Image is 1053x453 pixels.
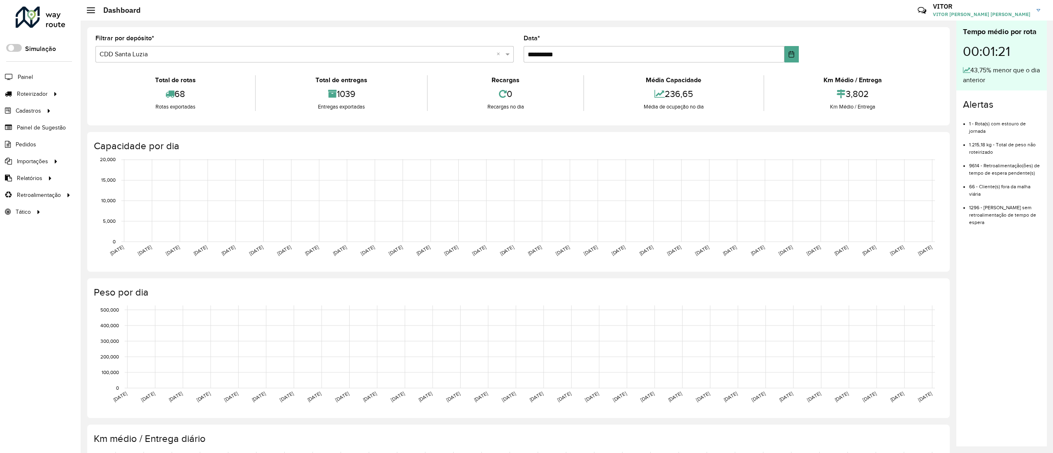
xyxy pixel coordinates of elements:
[584,391,600,402] text: [DATE]
[557,391,572,402] text: [DATE]
[417,391,433,402] text: [DATE]
[16,106,41,115] span: Cadastros
[806,391,822,402] text: [DATE]
[963,99,1040,111] h4: Alertas
[499,244,515,256] text: [DATE]
[248,244,264,256] text: [DATE]
[94,433,942,445] h4: Km médio / Entrega diário
[529,391,544,402] text: [DATE]
[861,244,877,256] text: [DATE]
[917,244,933,256] text: [DATE]
[94,140,942,152] h4: Capacidade por dia
[17,157,48,166] span: Importações
[667,391,683,402] text: [DATE]
[25,44,56,54] label: Simulação
[116,385,119,391] text: 0
[969,114,1040,135] li: 1 - Rota(s) com estouro de jornada
[137,244,153,256] text: [DATE]
[913,2,931,19] a: Contato Rápido
[17,174,42,183] span: Relatórios
[501,391,517,402] text: [DATE]
[334,391,350,402] text: [DATE]
[430,75,581,85] div: Recargas
[193,244,208,256] text: [DATE]
[969,156,1040,177] li: 9614 - Retroalimentação(ões) de tempo de espera pendente(s)
[100,354,119,359] text: 200,000
[586,103,761,111] div: Média de ocupação no dia
[16,140,36,149] span: Pedidos
[766,75,939,85] div: Km Médio / Entrega
[16,208,31,216] span: Tático
[430,85,581,103] div: 0
[666,244,682,256] text: [DATE]
[97,75,253,85] div: Total de rotas
[586,75,761,85] div: Média Capacidade
[750,244,765,256] text: [DATE]
[766,103,939,111] div: Km Médio / Entrega
[306,391,322,402] text: [DATE]
[258,85,424,103] div: 1039
[113,239,116,244] text: 0
[722,244,738,256] text: [DATE]
[963,65,1040,85] div: 43,75% menor que o dia anterior
[140,391,156,402] text: [DATE]
[933,2,1030,10] h3: VITOR
[109,244,125,256] text: [DATE]
[17,90,48,98] span: Roteirizador
[443,244,459,256] text: [DATE]
[17,123,66,132] span: Painel de Sugestão
[100,157,116,162] text: 20,000
[612,391,627,402] text: [DATE]
[586,85,761,103] div: 236,65
[102,370,119,375] text: 100,000
[969,177,1040,198] li: 66 - Cliente(s) fora da malha viária
[95,6,141,15] h2: Dashboard
[95,33,154,43] label: Filtrar por depósito
[101,178,116,183] text: 15,000
[168,391,183,402] text: [DATE]
[390,391,406,402] text: [DATE]
[100,323,119,328] text: 400,000
[640,391,655,402] text: [DATE]
[445,391,461,402] text: [DATE]
[279,391,295,402] text: [DATE]
[583,244,598,256] text: [DATE]
[778,244,793,256] text: [DATE]
[933,11,1030,18] span: VITOR [PERSON_NAME] [PERSON_NAME]
[695,391,711,402] text: [DATE]
[471,244,487,256] text: [DATE]
[251,391,267,402] text: [DATE]
[766,85,939,103] div: 3,802
[112,391,128,402] text: [DATE]
[258,103,424,111] div: Entregas exportadas
[362,391,378,402] text: [DATE]
[101,198,116,203] text: 10,000
[258,75,424,85] div: Total de entregas
[430,103,581,111] div: Recargas no dia
[496,49,503,59] span: Clear all
[165,244,181,256] text: [DATE]
[963,37,1040,65] div: 00:01:21
[223,391,239,402] text: [DATE]
[94,287,942,298] h4: Peso por dia
[963,26,1040,37] div: Tempo médio por rota
[195,391,211,402] text: [DATE]
[638,244,654,256] text: [DATE]
[332,244,348,256] text: [DATE]
[610,244,626,256] text: [DATE]
[806,244,821,256] text: [DATE]
[360,244,376,256] text: [DATE]
[784,46,799,62] button: Choose Date
[524,33,540,43] label: Data
[778,391,794,402] text: [DATE]
[694,244,710,256] text: [DATE]
[220,244,236,256] text: [DATE]
[100,307,119,312] text: 500,000
[969,198,1040,226] li: 1296 - [PERSON_NAME] sem retroalimentação de tempo de espera
[889,244,905,256] text: [DATE]
[555,244,571,256] text: [DATE]
[889,391,905,402] text: [DATE]
[723,391,738,402] text: [DATE]
[100,338,119,344] text: 300,000
[917,391,933,402] text: [DATE]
